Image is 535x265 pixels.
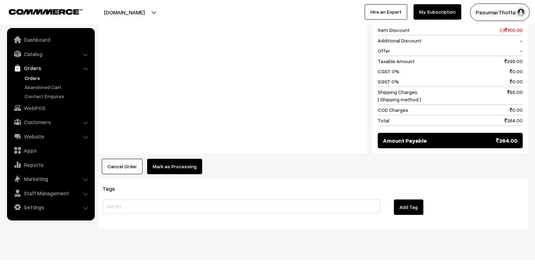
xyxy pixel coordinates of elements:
span: COD Charges [378,106,408,114]
a: Catalog [9,48,92,60]
span: 65.00 [507,88,523,103]
span: 0.00 [510,78,523,85]
a: Orders [23,74,92,82]
a: WebPOS [9,102,92,114]
a: Abandoned Cart [23,83,92,91]
span: CGST 0% [378,68,399,75]
span: 364.00 [496,136,517,145]
button: Cancel Order [102,159,143,174]
a: Staff Management [9,187,92,199]
a: Dashboard [9,33,92,46]
a: Settings [9,201,92,213]
a: My Subscription [414,4,461,20]
span: 0.00 [510,68,523,75]
img: COMMMERCE [9,9,82,14]
span: Amount Payable [383,136,427,145]
a: Contact Enquires [23,93,92,100]
a: Reports [9,158,92,171]
span: 364.00 [504,117,523,124]
span: Tags [103,185,124,192]
span: SGST 0% [378,78,399,85]
button: [DOMAIN_NAME] [79,4,169,21]
a: Marketing [9,172,92,185]
input: Add Tag [103,199,380,213]
button: Add Tag [394,199,423,215]
a: Apps [9,144,92,157]
span: - [520,47,523,54]
span: Item Discount [378,26,410,34]
a: Customers [9,116,92,128]
span: (-) 100.00 [500,26,523,34]
button: Mark as Processing [147,159,202,174]
span: 299.00 [504,57,523,65]
a: Website [9,130,92,143]
img: user [516,7,526,18]
a: COMMMERCE [9,7,70,15]
span: - [520,37,523,44]
button: Pasumai Thotta… [470,4,530,21]
span: Total [378,117,389,124]
span: 0.00 [510,106,523,114]
span: Shipping Charges [ Shipping method ] [378,88,421,103]
span: Additional Discount [378,37,422,44]
span: Offer [378,47,390,54]
span: Taxable Amount [378,57,415,65]
a: Orders [9,62,92,74]
a: Hire an Expert [365,4,407,20]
